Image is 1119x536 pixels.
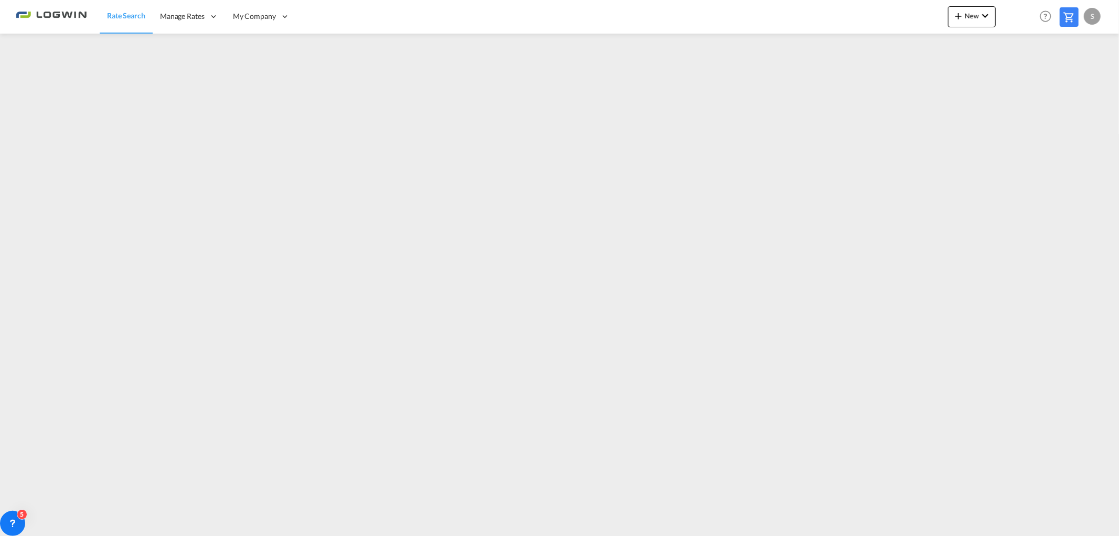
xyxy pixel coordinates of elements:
span: Rate Search [107,11,145,20]
div: S [1084,8,1101,25]
span: Help [1037,7,1054,25]
span: Manage Rates [160,11,205,22]
md-icon: icon-chevron-down [979,9,992,22]
img: 2761ae10d95411efa20a1f5e0282d2d7.png [16,5,87,28]
button: icon-plus 400-fgNewicon-chevron-down [948,6,996,27]
md-icon: icon-plus 400-fg [952,9,965,22]
span: My Company [233,11,276,22]
div: Help [1037,7,1060,26]
span: New [952,12,992,20]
